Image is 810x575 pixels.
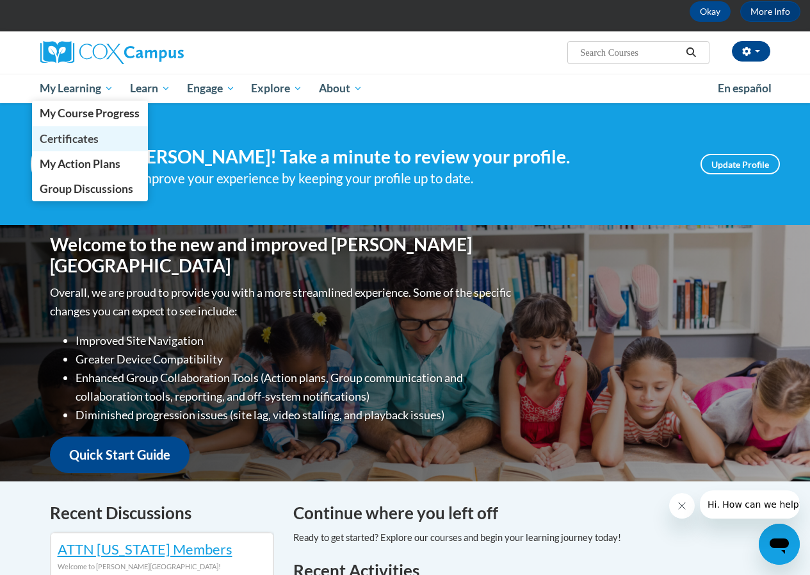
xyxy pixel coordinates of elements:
[122,74,179,103] a: Learn
[50,437,190,473] a: Quick Start Guide
[40,182,133,196] span: Group Discussions
[579,45,681,60] input: Search Courses
[40,81,113,96] span: My Learning
[40,132,99,146] span: Certificates
[251,81,302,96] span: Explore
[76,331,514,350] li: Improved Site Navigation
[50,501,274,526] h4: Recent Discussions
[32,101,149,126] a: My Course Progress
[40,41,184,64] img: Cox Campus
[76,369,514,406] li: Enhanced Group Collaboration Tools (Action plans, Group communication and collaboration tools, re...
[709,75,780,102] a: En español
[690,1,731,22] button: Okay
[179,74,243,103] a: Engage
[32,176,149,201] a: Group Discussions
[32,74,122,103] a: My Learning
[76,350,514,369] li: Greater Device Compatibility
[8,9,104,19] span: Hi. How can we help?
[58,540,232,558] a: ATTN [US_STATE] Members
[293,501,761,526] h4: Continue where you left off
[319,81,362,96] span: About
[40,41,271,64] a: Cox Campus
[31,74,780,103] div: Main menu
[700,490,800,519] iframe: Message from company
[740,1,800,22] a: More Info
[76,406,514,424] li: Diminished progression issues (site lag, video stalling, and playback issues)
[40,106,140,120] span: My Course Progress
[108,168,681,189] div: Help improve your experience by keeping your profile up to date.
[32,151,149,176] a: My Action Plans
[50,283,514,321] p: Overall, we are proud to provide you with a more streamlined experience. Some of the specific cha...
[718,81,772,95] span: En español
[669,493,695,519] iframe: Close message
[130,81,170,96] span: Learn
[311,74,371,103] a: About
[759,524,800,565] iframe: Button to launch messaging window
[58,560,266,574] div: Welcome to [PERSON_NAME][GEOGRAPHIC_DATA]!
[108,146,681,168] h4: Hi [PERSON_NAME]! Take a minute to review your profile.
[732,41,770,62] button: Account Settings
[701,154,780,174] a: Update Profile
[31,135,88,193] img: Profile Image
[50,234,514,277] h1: Welcome to the new and improved [PERSON_NAME][GEOGRAPHIC_DATA]
[187,81,235,96] span: Engage
[32,126,149,151] a: Certificates
[243,74,311,103] a: Explore
[40,157,120,171] span: My Action Plans
[681,45,701,60] button: Search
